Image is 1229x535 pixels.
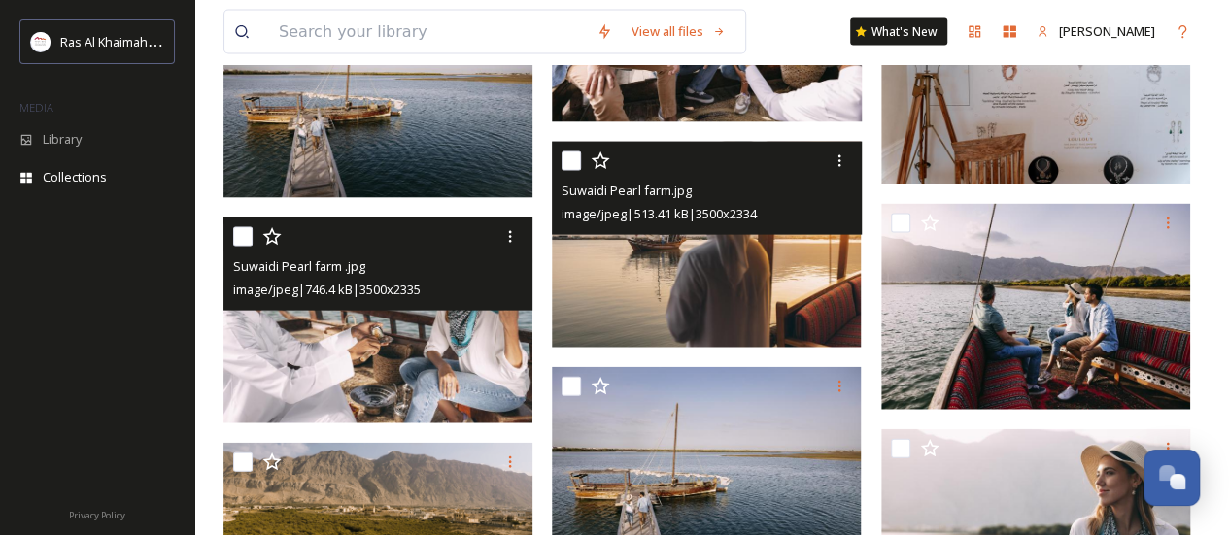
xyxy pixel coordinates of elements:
span: image/jpeg | 513.41 kB | 3500 x 2334 [562,205,756,222]
a: Privacy Policy [69,502,125,525]
span: Suwaidi Pearl farm.jpg [562,182,691,199]
span: image/jpeg | 746.4 kB | 3500 x 2335 [233,281,421,298]
img: Suwaidi Pearl Farm traditional boat.jpg [881,204,1190,410]
span: Library [43,130,82,149]
img: Logo_RAKTDA_RGB-01.png [31,32,51,51]
span: Collections [43,168,107,186]
span: MEDIA [19,100,53,115]
img: Suwaidi Pearl farm.jpg [552,142,861,348]
a: [PERSON_NAME] [1027,13,1165,50]
a: What's New [850,18,947,46]
span: Ras Al Khaimah Tourism Development Authority [60,32,335,50]
input: Search your library [269,11,587,53]
span: Privacy Policy [69,509,125,521]
a: View all files [622,13,735,50]
button: Open Chat [1144,450,1200,506]
span: [PERSON_NAME] [1059,22,1155,40]
img: Suwaidi Pearl farm .jpg [223,217,532,423]
span: Suwaidi Pearl farm .jpg [233,257,365,275]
